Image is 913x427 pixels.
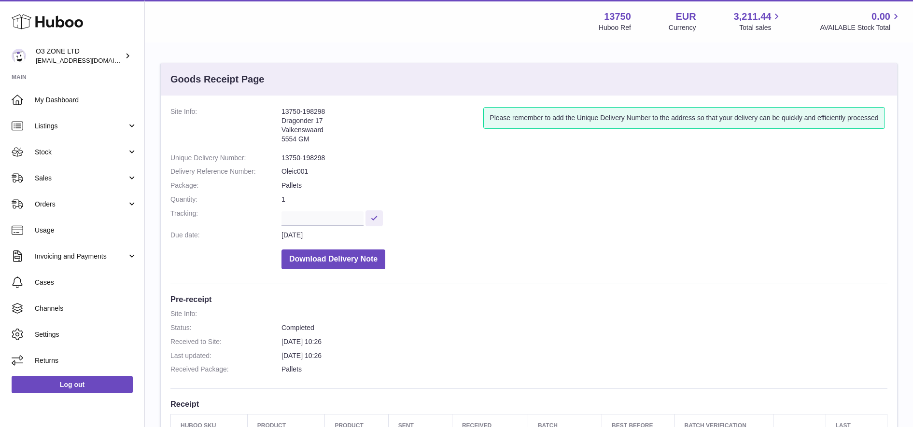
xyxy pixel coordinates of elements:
h3: Pre-receipt [170,294,887,304]
img: hello@o3zoneltd.co.uk [12,49,26,63]
span: [EMAIL_ADDRESS][DOMAIN_NAME] [36,56,142,64]
dd: [DATE] 10:26 [281,351,887,360]
span: My Dashboard [35,96,137,105]
h3: Goods Receipt Page [170,73,265,86]
address: 13750-198298 Dragonder 17 Valkenswaard 5554 GM [281,107,483,149]
a: Log out [12,376,133,393]
span: Usage [35,226,137,235]
span: 3,211.44 [734,10,772,23]
span: Sales [35,174,127,183]
span: Orders [35,200,127,209]
dt: Site Info: [170,107,281,149]
div: Currency [669,23,696,32]
dd: Oleic001 [281,167,887,176]
span: Total sales [739,23,782,32]
span: Channels [35,304,137,313]
span: 0.00 [871,10,890,23]
dd: 13750-198298 [281,153,887,163]
span: Settings [35,330,137,339]
span: Listings [35,122,127,131]
dd: [DATE] 10:26 [281,337,887,346]
span: Cases [35,278,137,287]
dt: Received Package: [170,365,281,374]
dd: Completed [281,323,887,332]
div: Please remember to add the Unique Delivery Number to the address so that your delivery can be qui... [483,107,885,129]
span: Returns [35,356,137,365]
dt: Due date: [170,231,281,240]
dd: [DATE] [281,231,887,240]
dt: Delivery Reference Number: [170,167,281,176]
h3: Receipt [170,399,887,409]
dt: Status: [170,323,281,332]
dt: Tracking: [170,209,281,226]
dt: Package: [170,181,281,190]
a: 3,211.44 Total sales [734,10,783,32]
dt: Unique Delivery Number: [170,153,281,163]
dt: Last updated: [170,351,281,360]
span: AVAILABLE Stock Total [820,23,901,32]
span: Invoicing and Payments [35,252,127,261]
button: Download Delivery Note [281,249,385,269]
dd: Pallets [281,365,887,374]
dt: Site Info: [170,309,281,318]
strong: 13750 [604,10,631,23]
dt: Quantity: [170,195,281,204]
span: Stock [35,148,127,157]
strong: EUR [675,10,696,23]
div: O3 ZONE LTD [36,47,123,65]
dd: 1 [281,195,887,204]
dd: Pallets [281,181,887,190]
dt: Received to Site: [170,337,281,346]
a: 0.00 AVAILABLE Stock Total [820,10,901,32]
div: Huboo Ref [599,23,631,32]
